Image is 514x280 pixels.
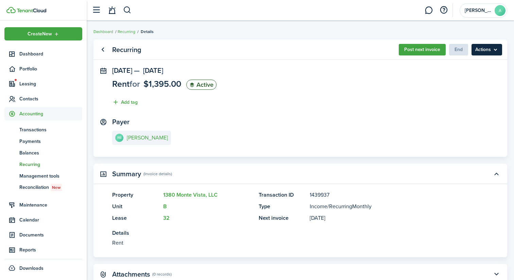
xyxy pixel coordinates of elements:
[4,124,82,135] a: Transactions
[19,149,82,157] span: Balances
[112,229,468,237] panel-main-title: Details
[19,138,82,145] span: Payments
[112,118,130,126] panel-main-title: Payer
[163,191,218,199] a: 1380 Monte Vista, LLC
[97,44,108,55] a: Go back
[422,2,435,19] a: Messaging
[17,9,46,13] img: TenantCloud
[143,171,172,177] panel-main-subtitle: (Invoice details)
[399,44,446,55] button: Post next invoice
[127,135,168,141] e-details-info-title: [PERSON_NAME]
[123,4,132,16] button: Search
[163,214,170,222] a: 32
[4,182,82,193] a: ReconciliationNew
[19,201,82,209] span: Maintenance
[19,265,44,272] span: Downloads
[112,191,160,199] panel-main-title: Property
[472,44,502,55] menu-btn: Actions
[4,135,82,147] a: Payments
[259,202,306,211] panel-main-title: Type
[19,95,82,102] span: Contacts
[438,4,449,16] button: Open resource center
[112,214,160,222] panel-main-title: Lease
[472,44,502,55] button: Open menu
[259,214,306,222] panel-main-title: Next invoice
[130,78,140,90] span: for
[112,170,141,178] panel-main-title: Summary
[495,5,506,16] avatar-text: A
[465,8,492,13] span: Adrian
[310,202,327,210] span: Income
[19,161,82,168] span: Recurring
[19,126,82,133] span: Transactions
[52,184,61,191] span: New
[310,202,468,211] panel-main-description: /
[4,27,82,40] button: Open menu
[163,202,167,210] a: B
[310,214,468,222] panel-main-description: [DATE]
[112,202,160,211] panel-main-title: Unit
[19,110,82,117] span: Accounting
[93,191,507,257] panel-main-body: Toggle accordion
[491,168,502,180] button: Toggle accordion
[112,270,150,278] panel-main-title: Attachments
[112,98,138,106] button: Add tag
[112,239,468,247] panel-main-description: Rent
[152,271,172,277] panel-main-subtitle: (0 records)
[19,231,82,238] span: Documents
[90,4,103,17] button: Open sidebar
[141,29,154,35] span: Details
[19,172,82,180] span: Management tools
[19,65,82,72] span: Portfolio
[105,2,118,19] a: Notifications
[19,80,82,87] span: Leasing
[143,78,181,90] span: $1,395.00
[19,246,82,253] span: Reports
[118,29,135,35] a: Recurring
[28,32,52,36] span: Create New
[310,191,468,199] panel-main-description: 1439937
[112,65,132,76] span: [DATE]
[19,50,82,57] span: Dashboard
[134,65,140,76] span: —
[6,7,16,13] img: TenantCloud
[4,47,82,61] a: Dashboard
[491,268,502,280] button: Toggle accordion
[115,134,123,142] avatar-text: RB
[259,191,306,199] panel-main-title: Transaction ID
[19,216,82,224] span: Calendar
[143,65,163,76] span: [DATE]
[4,159,82,170] a: Recurring
[112,131,171,145] a: RB[PERSON_NAME]
[93,29,113,35] a: Dashboard
[4,147,82,159] a: Balances
[112,78,130,90] span: Rent
[329,202,372,210] span: Recurring Monthly
[4,243,82,257] a: Reports
[112,46,141,54] panel-main-title: Recurring
[19,184,82,191] span: Reconciliation
[186,80,217,90] status: Active
[4,170,82,182] a: Management tools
